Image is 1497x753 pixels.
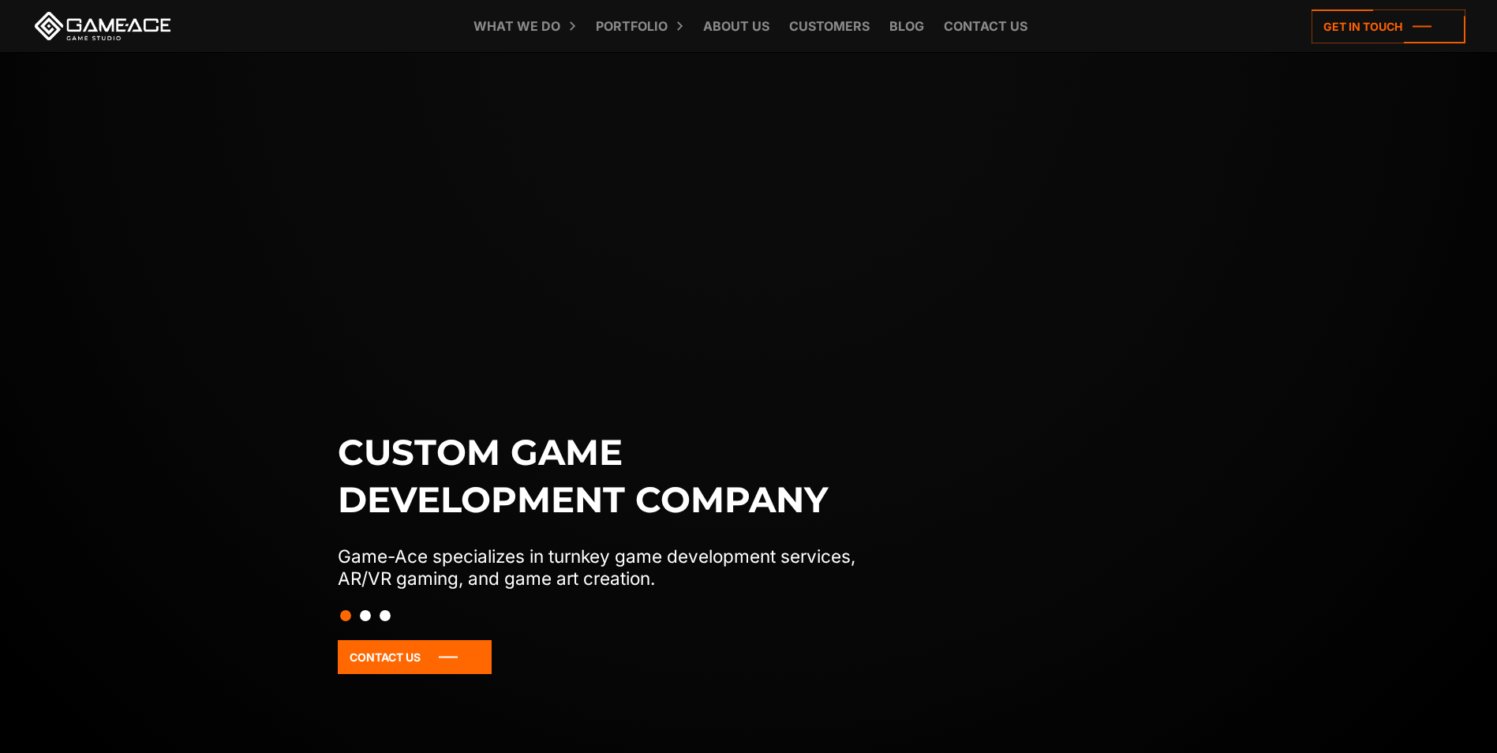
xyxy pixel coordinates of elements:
a: Contact Us [338,640,492,674]
p: Game-Ace specializes in turnkey game development services, AR/VR gaming, and game art creation. [338,545,889,590]
button: Slide 2 [360,602,371,629]
h1: Custom game development company [338,429,889,523]
a: Get in touch [1312,9,1465,43]
button: Slide 1 [340,602,351,629]
button: Slide 3 [380,602,391,629]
